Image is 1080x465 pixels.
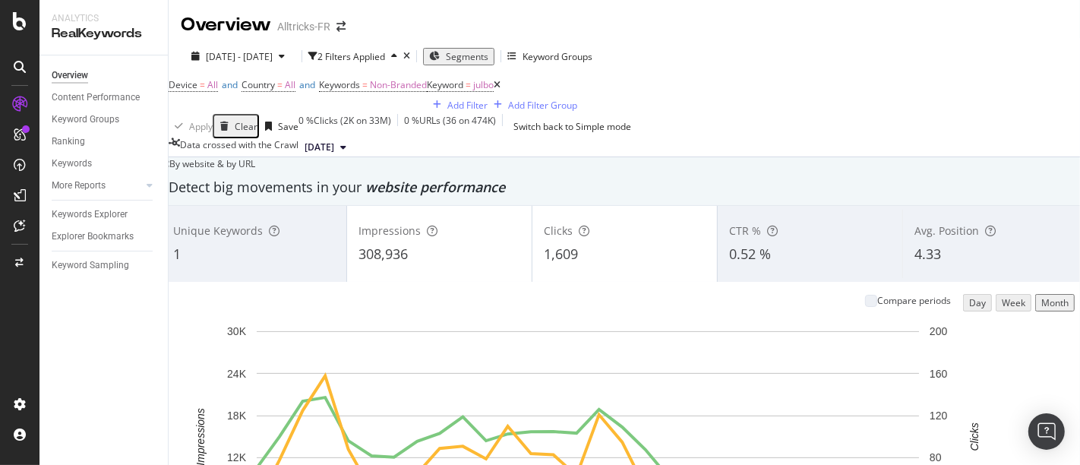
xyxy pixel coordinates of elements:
[52,229,134,245] div: Explorer Bookmarks
[52,25,156,43] div: RealKeywords
[968,423,981,451] text: Clicks
[52,68,157,84] a: Overview
[277,19,330,34] div: Alltricks-FR
[544,223,573,238] span: Clicks
[446,50,488,63] span: Segments
[963,294,992,312] button: Day
[404,114,496,138] div: 0 % URLs ( 36 on 474K )
[914,223,979,238] span: Avg. Position
[52,156,157,172] a: Keywords
[277,78,283,91] span: =
[729,245,771,263] span: 0.52 %
[319,78,360,91] span: Keywords
[181,49,295,64] button: [DATE] - [DATE]
[298,138,352,157] button: [DATE]
[358,245,408,263] span: 308,936
[523,50,592,63] div: Keyword Groups
[180,138,298,157] div: Data crossed with the Crawl
[52,90,140,106] div: Content Performance
[305,141,334,154] span: 2025 Sep. 1st
[513,120,631,133] div: Switch back to Simple mode
[227,368,247,380] text: 24K
[427,78,463,91] span: Keyword
[213,114,259,138] button: Clear
[285,78,295,91] span: All
[544,245,578,263] span: 1,609
[169,157,255,170] span: By website & by URL
[427,96,488,114] button: Add Filter
[509,114,636,138] button: Switch back to Simple mode
[52,207,157,223] a: Keywords Explorer
[200,78,205,91] span: =
[473,78,494,91] span: julbo
[52,229,157,245] a: Explorer Bookmarks
[317,50,385,63] div: 2 Filters Applied
[52,178,106,194] div: More Reports
[930,326,948,338] text: 200
[507,44,592,68] button: Keyword Groups
[930,452,942,464] text: 80
[161,157,255,170] div: legacy label
[423,48,494,65] button: Segments
[181,12,271,38] div: Overview
[969,296,986,309] div: Day
[358,223,421,238] span: Impressions
[336,21,346,32] div: arrow-right-arrow-left
[1002,296,1025,309] div: Week
[189,120,213,133] div: Apply
[52,90,157,106] a: Content Performance
[242,78,275,91] span: Country
[1028,413,1065,450] div: Open Intercom Messenger
[996,294,1031,312] button: Week
[227,452,247,464] text: 12K
[298,114,391,138] div: 0 % Clicks ( 2K on 33M )
[222,78,238,91] span: and
[729,223,761,238] span: CTR %
[914,245,941,263] span: 4.33
[308,44,403,68] button: 2 Filters Applied
[52,156,92,172] div: Keywords
[1035,294,1075,312] button: Month
[52,134,157,150] a: Ranking
[227,410,247,422] text: 18K
[235,120,257,133] div: Clear
[206,50,273,63] span: [DATE] - [DATE]
[169,78,197,91] span: Device
[259,114,298,138] button: Save
[403,52,410,61] div: times
[1041,296,1069,309] div: Month
[207,78,218,91] span: All
[278,120,298,133] div: Save
[52,112,119,128] div: Keyword Groups
[52,258,157,274] a: Keyword Sampling
[370,78,427,91] span: Non-Branded
[52,12,156,25] div: Analytics
[52,112,157,128] a: Keyword Groups
[169,178,1080,198] div: Detect big movements in your
[488,96,577,114] button: Add Filter Group
[299,78,315,91] span: and
[227,326,247,338] text: 30K
[173,223,263,238] span: Unique Keywords
[52,258,129,274] div: Keyword Sampling
[52,68,88,84] div: Overview
[173,245,181,263] span: 1
[447,99,488,112] div: Add Filter
[362,78,368,91] span: =
[52,178,142,194] a: More Reports
[508,99,577,112] div: Add Filter Group
[52,207,128,223] div: Keywords Explorer
[466,78,471,91] span: =
[877,294,951,307] div: Compare periods
[930,368,948,380] text: 160
[930,410,948,422] text: 120
[169,114,213,138] button: Apply
[365,178,505,196] span: website performance
[52,134,85,150] div: Ranking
